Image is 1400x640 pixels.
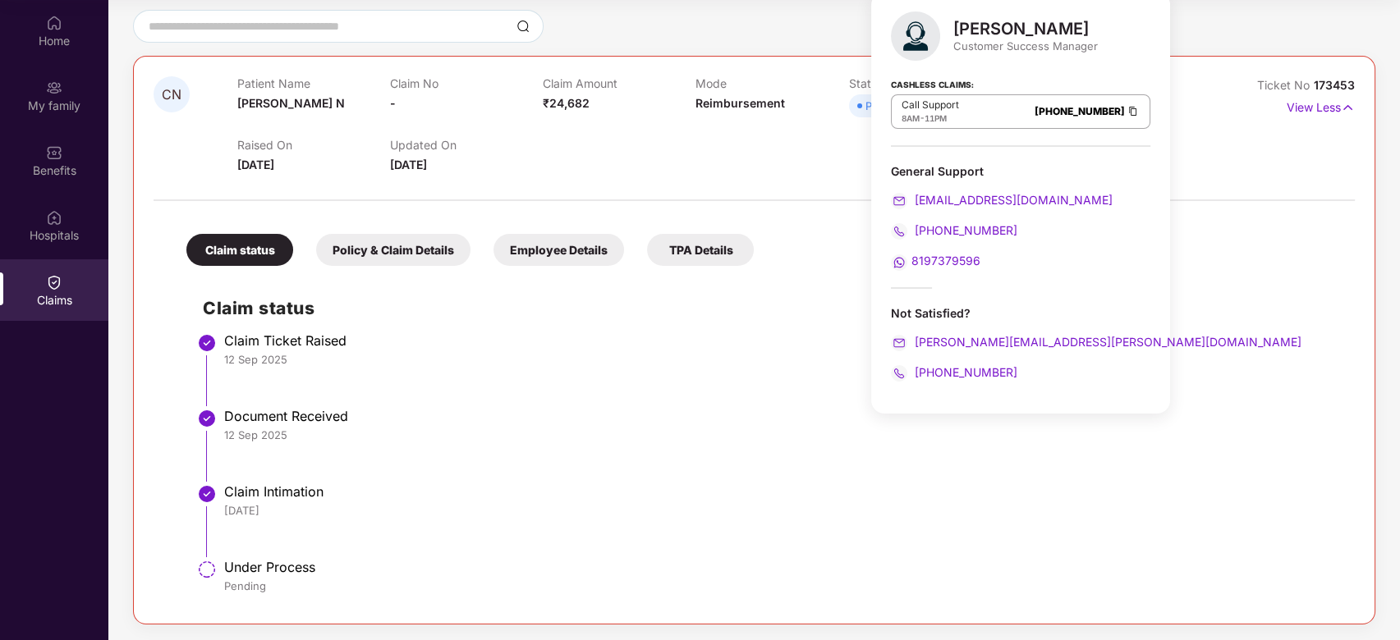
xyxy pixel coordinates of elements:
div: [PERSON_NAME] [953,19,1098,39]
img: svg+xml;base64,PHN2ZyBpZD0iSG9zcGl0YWxzIiB4bWxucz0iaHR0cDovL3d3dy53My5vcmcvMjAwMC9zdmciIHdpZHRoPS... [46,209,62,226]
img: svg+xml;base64,PHN2ZyB4bWxucz0iaHR0cDovL3d3dy53My5vcmcvMjAwMC9zdmciIHdpZHRoPSIyMCIgaGVpZ2h0PSIyMC... [891,193,907,209]
p: View Less [1287,94,1355,117]
div: General Support [891,163,1150,179]
h2: Claim status [203,295,1338,322]
span: 8197379596 [911,254,980,267]
p: Claim Amount [543,76,695,90]
img: svg+xml;base64,PHN2ZyB4bWxucz0iaHR0cDovL3d3dy53My5vcmcvMjAwMC9zdmciIHdpZHRoPSIyMCIgaGVpZ2h0PSIyMC... [891,254,907,271]
div: Claim Intimation [224,483,1338,500]
img: svg+xml;base64,PHN2ZyB4bWxucz0iaHR0cDovL3d3dy53My5vcmcvMjAwMC9zdmciIHdpZHRoPSIxNyIgaGVpZ2h0PSIxNy... [1341,98,1355,117]
img: svg+xml;base64,PHN2ZyB4bWxucz0iaHR0cDovL3d3dy53My5vcmcvMjAwMC9zdmciIHdpZHRoPSIyMCIgaGVpZ2h0PSIyMC... [891,223,907,240]
div: - [902,112,959,125]
div: [DATE] [224,503,1338,518]
span: [DATE] [390,158,427,171]
a: 8197379596 [891,254,980,267]
img: svg+xml;base64,PHN2ZyBpZD0iU3RlcC1Eb25lLTMyeDMyIiB4bWxucz0iaHR0cDovL3d3dy53My5vcmcvMjAwMC9zdmciIH... [197,484,217,504]
span: - [390,96,396,110]
span: [EMAIL_ADDRESS][DOMAIN_NAME] [911,193,1113,207]
div: Policy & Claim Details [316,234,470,266]
span: Ticket No [1257,78,1314,92]
p: Updated On [390,138,543,152]
span: [PERSON_NAME] N [237,96,345,110]
p: Raised On [237,138,390,152]
a: [PHONE_NUMBER] [891,365,1017,379]
img: svg+xml;base64,PHN2ZyBpZD0iQmVuZWZpdHMiIHhtbG5zPSJodHRwOi8vd3d3LnczLm9yZy8yMDAwL3N2ZyIgd2lkdGg9Ij... [46,144,62,161]
strong: Cashless Claims: [891,75,974,93]
span: ₹24,682 [543,96,590,110]
img: svg+xml;base64,PHN2ZyB3aWR0aD0iMjAiIGhlaWdodD0iMjAiIHZpZXdCb3g9IjAgMCAyMCAyMCIgZmlsbD0ibm9uZSIgeG... [46,80,62,96]
div: Not Satisfied? [891,305,1150,382]
div: Claim status [186,234,293,266]
span: 8AM [902,113,920,123]
span: [PHONE_NUMBER] [911,223,1017,237]
a: [EMAIL_ADDRESS][DOMAIN_NAME] [891,193,1113,207]
div: Not Satisfied? [891,305,1150,321]
img: svg+xml;base64,PHN2ZyBpZD0iU3RlcC1QZW5kaW5nLTMyeDMyIiB4bWxucz0iaHR0cDovL3d3dy53My5vcmcvMjAwMC9zdm... [197,560,217,579]
img: svg+xml;base64,PHN2ZyB4bWxucz0iaHR0cDovL3d3dy53My5vcmcvMjAwMC9zdmciIHdpZHRoPSIyMCIgaGVpZ2h0PSIyMC... [891,365,907,382]
div: Under Process [224,559,1338,575]
span: Reimbursement [695,96,785,110]
img: Clipboard Icon [1127,104,1140,118]
a: [PHONE_NUMBER] [1035,105,1125,117]
div: Document Received [224,408,1338,424]
img: svg+xml;base64,PHN2ZyBpZD0iQ2xhaW0iIHhtbG5zPSJodHRwOi8vd3d3LnczLm9yZy8yMDAwL3N2ZyIgd2lkdGg9IjIwIi... [46,274,62,290]
img: svg+xml;base64,PHN2ZyBpZD0iU2VhcmNoLTMyeDMyIiB4bWxucz0iaHR0cDovL3d3dy53My5vcmcvMjAwMC9zdmciIHdpZH... [516,20,530,33]
p: Status [849,76,1002,90]
div: General Support [891,163,1150,271]
span: [DATE] [237,158,274,171]
div: 12 Sep 2025 [224,352,1338,367]
div: Pending [224,578,1338,593]
img: svg+xml;base64,PHN2ZyB4bWxucz0iaHR0cDovL3d3dy53My5vcmcvMjAwMC9zdmciIHhtbG5zOnhsaW5rPSJodHRwOi8vd3... [891,11,940,61]
p: Mode [695,76,848,90]
span: [PHONE_NUMBER] [911,365,1017,379]
a: [PHONE_NUMBER] [891,223,1017,237]
p: Claim No [390,76,543,90]
div: Customer Success Manager [953,39,1098,53]
img: svg+xml;base64,PHN2ZyBpZD0iU3RlcC1Eb25lLTMyeDMyIiB4bWxucz0iaHR0cDovL3d3dy53My5vcmcvMjAwMC9zdmciIH... [197,409,217,428]
div: TPA Details [647,234,754,266]
span: 11PM [925,113,947,123]
a: [PERSON_NAME][EMAIL_ADDRESS][PERSON_NAME][DOMAIN_NAME] [891,335,1301,349]
div: Claim Ticket Raised [224,332,1338,349]
span: 173453 [1314,78,1355,92]
img: svg+xml;base64,PHN2ZyB4bWxucz0iaHR0cDovL3d3dy53My5vcmcvMjAwMC9zdmciIHdpZHRoPSIyMCIgaGVpZ2h0PSIyMC... [891,335,907,351]
div: 12 Sep 2025 [224,427,1338,442]
span: [PERSON_NAME][EMAIL_ADDRESS][PERSON_NAME][DOMAIN_NAME] [911,335,1301,349]
div: Employee Details [493,234,624,266]
span: CN [162,88,181,102]
p: Patient Name [237,76,390,90]
img: svg+xml;base64,PHN2ZyBpZD0iSG9tZSIgeG1sbnM9Imh0dHA6Ly93d3cudzMub3JnLzIwMDAvc3ZnIiB3aWR0aD0iMjAiIG... [46,15,62,31]
p: Call Support [902,98,959,112]
img: svg+xml;base64,PHN2ZyBpZD0iU3RlcC1Eb25lLTMyeDMyIiB4bWxucz0iaHR0cDovL3d3dy53My5vcmcvMjAwMC9zdmciIH... [197,333,217,353]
